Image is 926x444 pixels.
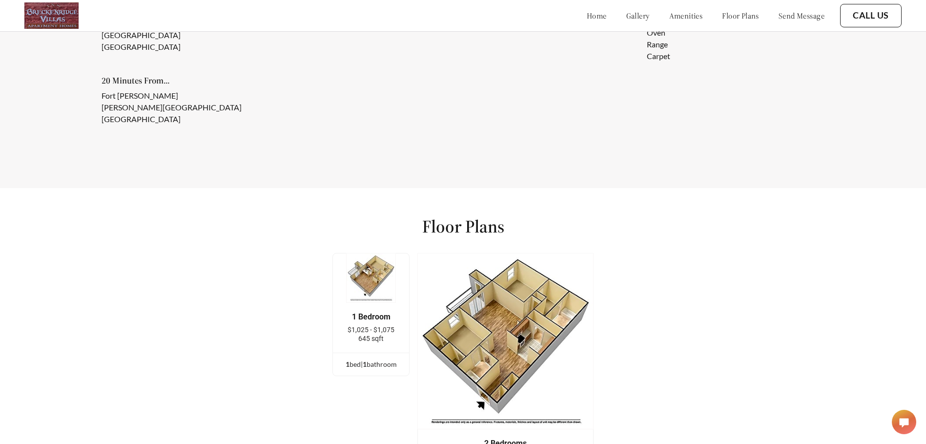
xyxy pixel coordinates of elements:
[102,41,242,53] li: [GEOGRAPHIC_DATA]
[348,326,394,334] span: $1,025 - $1,075
[24,2,79,29] img: logo.png
[417,253,594,429] img: example
[102,29,242,41] li: [GEOGRAPHIC_DATA]
[102,102,242,113] li: [PERSON_NAME][GEOGRAPHIC_DATA]
[422,215,504,237] h1: Floor Plans
[840,4,902,27] button: Call Us
[647,50,724,62] li: Carpet
[647,39,724,50] li: Range
[779,11,824,21] a: send message
[346,360,350,368] span: 1
[853,10,889,21] a: Call Us
[102,113,242,125] li: [GEOGRAPHIC_DATA]
[346,253,396,303] img: example
[333,359,409,370] div: bed | bathroom
[102,90,242,102] li: Fort [PERSON_NAME]
[669,11,703,21] a: amenities
[647,27,724,39] li: Oven
[587,11,607,21] a: home
[722,11,759,21] a: floor plans
[348,313,394,321] div: 1 Bedroom
[102,76,257,85] h5: 20 Minutes From...
[626,11,650,21] a: gallery
[363,360,367,368] span: 1
[358,335,384,342] span: 645 sqft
